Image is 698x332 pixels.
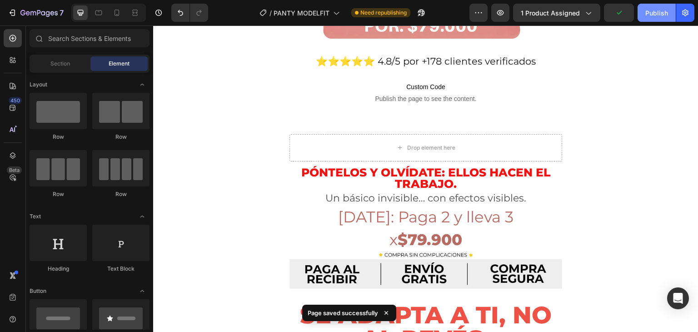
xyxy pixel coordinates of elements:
button: 1 product assigned [513,4,600,22]
div: Open Intercom Messenger [667,287,689,309]
span: PANTY MODELFIT [274,8,329,18]
div: Row [30,133,87,141]
div: Beta [7,166,22,174]
p: Page saved successfully [308,308,378,317]
span: Need republishing [360,9,407,17]
div: Row [30,190,87,198]
span: 1 product assigned [521,8,580,18]
span: / [269,8,272,18]
span: Custom Code [159,56,386,67]
div: Undo/Redo [171,4,208,22]
img: gempages_550231985839145952-3b6d2f66-186a-4e15-a646-cf43dc4d8692.jpg [136,226,409,263]
button: 7 [4,4,68,22]
span: [DATE]: Paga 2 y lleva 3 [185,182,360,201]
span: Toggle open [135,284,150,298]
p: ⁠⁠⁠⁠⁠⁠⁠ [137,179,408,225]
span: Publish the page to see the content. [159,69,386,78]
div: Heading [30,265,87,273]
span: Layout [30,80,47,89]
strong: $79.900 [244,205,309,224]
button: Publish [638,4,676,22]
h2: Póntelos y olvídate: ellos hacen el trabajo. [136,141,409,165]
h2: Rich Text Editor. Editing area: main [136,178,409,226]
input: Search Sections & Elements [30,29,150,47]
span: Section [50,60,70,68]
span: Un básico invisible… con efectos visibles. [172,166,373,179]
span: Toggle open [135,209,150,224]
div: Text Block [92,265,150,273]
span: x [236,205,309,224]
div: Row [92,133,150,141]
span: Button [30,287,46,295]
div: Row [92,190,150,198]
div: Drop element here [254,119,302,126]
iframe: Design area [153,25,698,332]
p: 7 [60,7,64,18]
span: Element [109,60,130,68]
div: Publish [645,8,668,18]
div: 450 [9,97,22,104]
span: Text [30,212,41,221]
span: Se adapta a ti, no al revés. [147,275,399,327]
span: Toggle open [135,77,150,92]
